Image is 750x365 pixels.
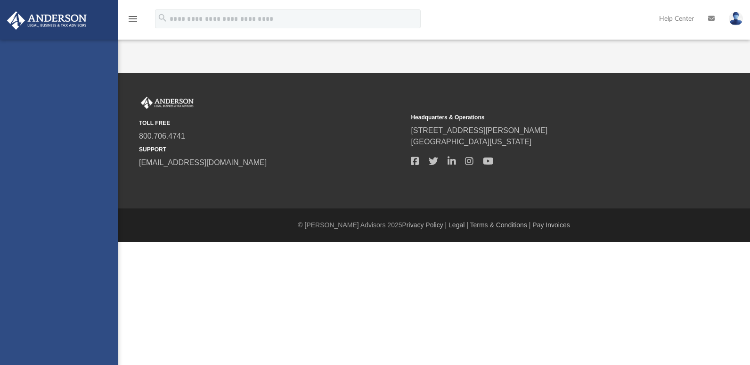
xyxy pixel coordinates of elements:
img: Anderson Advisors Platinum Portal [139,97,196,109]
div: © [PERSON_NAME] Advisors 2025 [118,220,750,230]
img: User Pic [729,12,743,25]
a: [GEOGRAPHIC_DATA][US_STATE] [411,138,531,146]
i: search [157,13,168,23]
a: Privacy Policy | [402,221,447,229]
small: TOLL FREE [139,119,404,127]
img: Anderson Advisors Platinum Portal [4,11,90,30]
i: menu [127,13,139,25]
a: menu [127,18,139,25]
a: [EMAIL_ADDRESS][DOMAIN_NAME] [139,158,267,166]
a: Pay Invoices [532,221,570,229]
a: Terms & Conditions | [470,221,531,229]
a: Legal | [448,221,468,229]
small: Headquarters & Operations [411,113,676,122]
a: [STREET_ADDRESS][PERSON_NAME] [411,126,547,134]
a: 800.706.4741 [139,132,185,140]
small: SUPPORT [139,145,404,154]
